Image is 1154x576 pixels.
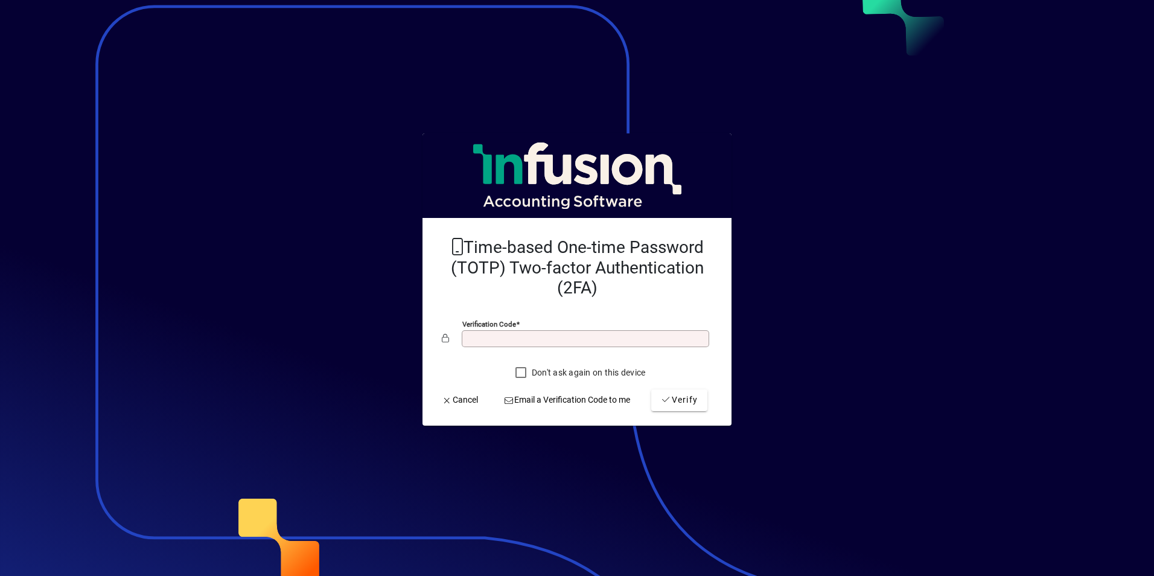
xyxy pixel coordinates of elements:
[529,366,646,379] label: Don't ask again on this device
[462,320,516,328] mat-label: Verification code
[661,394,698,406] span: Verify
[437,389,483,411] button: Cancel
[442,394,478,406] span: Cancel
[442,237,712,298] h2: Time-based One-time Password (TOTP) Two-factor Authentication (2FA)
[499,389,636,411] button: Email a Verification Code to me
[504,394,631,406] span: Email a Verification Code to me
[651,389,707,411] button: Verify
